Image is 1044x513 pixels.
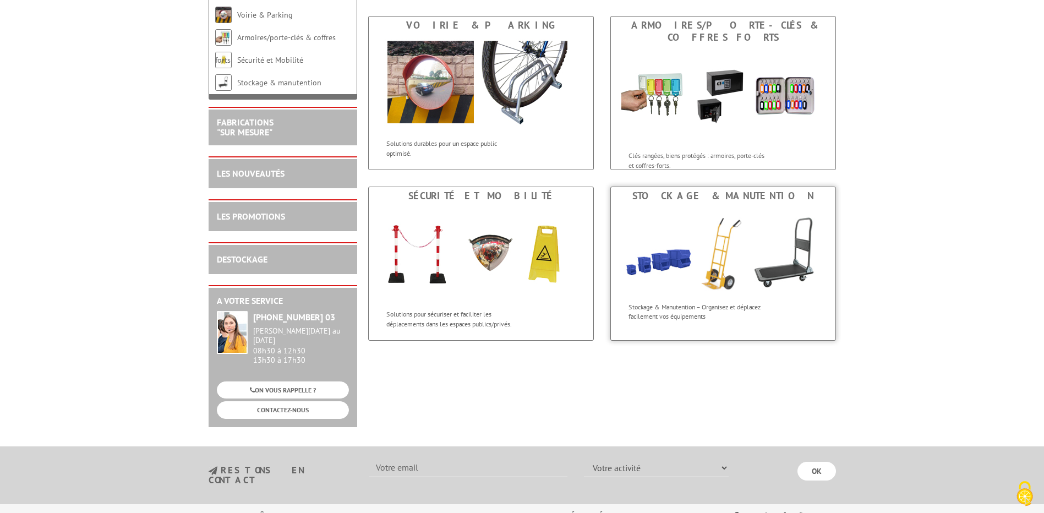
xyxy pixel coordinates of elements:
[611,205,835,297] img: Stockage & manutention
[215,7,232,23] img: Voirie & Parking
[797,462,836,481] input: OK
[209,466,353,485] h3: restons en contact
[215,29,232,46] img: Armoires/porte-clés & coffres forts
[379,205,583,304] img: Sécurité et Mobilité
[610,187,836,341] a: Stockage & manutention Stockage & manutention Stockage & Manutention – Organisez et déplacez faci...
[217,401,349,418] a: CONTACTEZ-NOUS
[371,19,591,31] div: Voirie & Parking
[386,309,523,328] p: Solutions pour sécuriser et faciliter les déplacements dans les espaces publics/privés.
[621,46,825,145] img: Armoires/porte-clés & coffres forts
[217,296,349,306] h2: A votre service
[217,254,267,265] a: DESTOCKAGE
[1005,476,1044,513] button: Cookies (fenêtre modale)
[614,190,833,202] div: Stockage & manutention
[371,190,591,202] div: Sécurité et Mobilité
[215,32,336,65] a: Armoires/porte-clés & coffres forts
[368,16,594,170] a: Voirie & Parking Voirie & Parking Solutions durables pour un espace public optimisé.
[610,16,836,170] a: Armoires/porte-clés & coffres forts Armoires/porte-clés & coffres forts Clés rangées, biens proté...
[614,19,833,43] div: Armoires/porte-clés & coffres forts
[217,117,274,138] a: FABRICATIONS"Sur Mesure"
[253,326,349,345] div: [PERSON_NAME][DATE] au [DATE]
[253,326,349,364] div: 08h30 à 12h30 13h30 à 17h30
[217,211,285,222] a: LES PROMOTIONS
[628,302,765,321] p: Stockage & Manutention – Organisez et déplacez facilement vos équipements
[628,151,765,170] p: Clés rangées, biens protégés : armoires, porte-clés et coffres-forts.
[217,311,248,354] img: widget-service.jpg
[215,74,232,91] img: Stockage & manutention
[253,312,335,323] strong: [PHONE_NUMBER] 03
[217,168,285,179] a: LES NOUVEAUTÉS
[237,10,293,20] a: Voirie & Parking
[386,139,523,157] p: Solutions durables pour un espace public optimisé.
[237,55,303,65] a: Sécurité et Mobilité
[368,187,594,341] a: Sécurité et Mobilité Sécurité et Mobilité Solutions pour sécuriser et faciliter les déplacements ...
[237,78,321,88] a: Stockage & manutention
[369,459,567,477] input: Votre email
[379,34,583,133] img: Voirie & Parking
[217,381,349,399] a: ON VOUS RAPPELLE ?
[1011,480,1038,507] img: Cookies (fenêtre modale)
[209,466,217,476] img: newsletter.jpg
